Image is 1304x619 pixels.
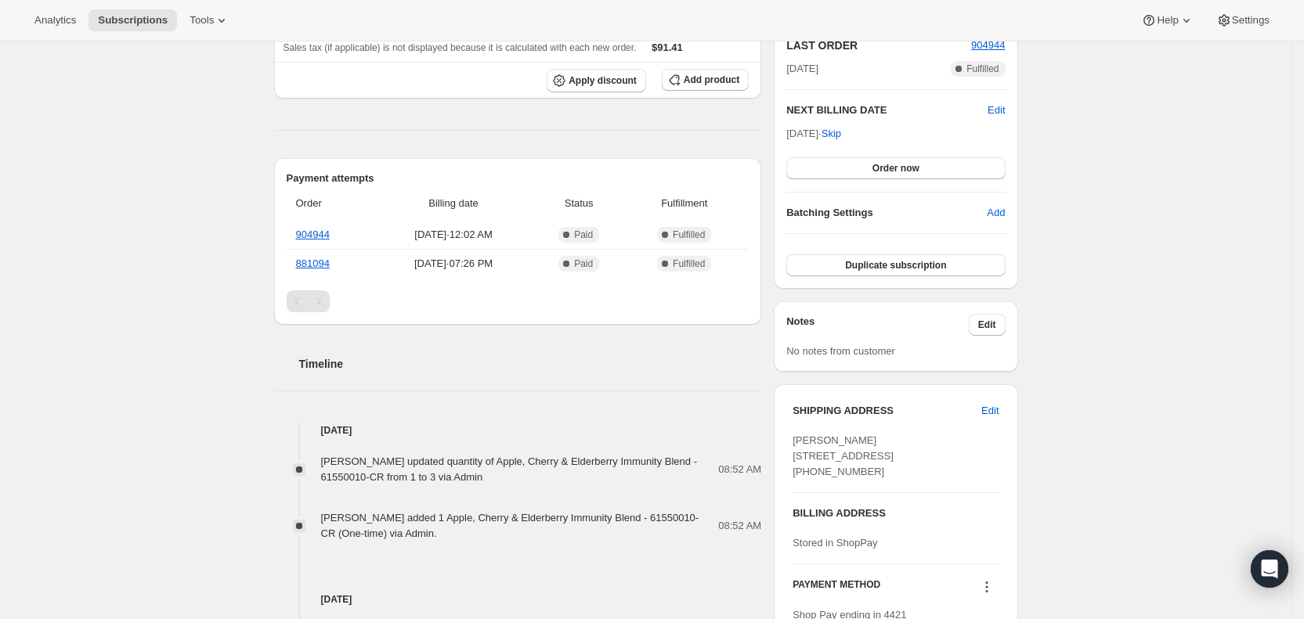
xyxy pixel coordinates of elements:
span: [DATE] · 12:02 AM [378,227,529,243]
button: Analytics [25,9,85,31]
span: Apply discount [569,74,637,87]
button: Edit [972,398,1008,423]
span: Add [987,205,1005,221]
span: Skip [822,126,841,142]
span: [PERSON_NAME] added 1 Apple, Cherry & Elderberry Immunity Blend - 61550010-CR (One-time) via Admin. [321,512,699,539]
button: Help [1132,9,1203,31]
button: Add [977,200,1014,225]
span: Settings [1232,14,1270,27]
span: Subscriptions [98,14,168,27]
button: Skip [812,121,851,146]
span: Edit [981,403,999,419]
h2: LAST ORDER [786,38,971,53]
h3: PAYMENT METHOD [793,578,880,599]
h4: [DATE] [274,423,762,438]
a: 904944 [296,229,330,240]
span: Fulfilled [673,257,705,270]
button: Edit [988,103,1005,118]
span: Help [1157,14,1178,27]
span: Stored in ShopPay [793,537,877,549]
span: [PERSON_NAME] updated quantity of Apple, Cherry & Elderberry Immunity Blend - 61550010-CR from 1 ... [321,455,698,483]
span: 08:52 AM [718,462,761,477]
h3: SHIPPING ADDRESS [793,403,981,419]
nav: Pagination [287,290,750,312]
span: $91.41 [652,41,683,53]
span: Tools [190,14,214,27]
span: Status [538,196,619,211]
h2: Payment attempts [287,171,750,186]
button: Add product [662,69,749,91]
button: 904944 [971,38,1005,53]
button: Duplicate subscription [786,254,1005,276]
span: Paid [574,257,593,270]
button: Tools [180,9,239,31]
span: Billing date [378,196,529,211]
span: Order now [872,162,919,175]
a: 881094 [296,257,330,269]
h3: Notes [786,314,969,336]
span: [DATE] [786,61,818,77]
span: 08:52 AM [718,518,761,534]
span: [PERSON_NAME] [STREET_ADDRESS] [PHONE_NUMBER] [793,434,894,477]
div: Open Intercom Messenger [1251,550,1288,588]
span: Duplicate subscription [845,259,946,272]
span: Edit [978,318,996,331]
h2: Timeline [299,356,762,372]
th: Order [287,186,374,221]
span: Paid [574,229,593,241]
button: Settings [1207,9,1279,31]
h3: BILLING ADDRESS [793,506,999,521]
h4: [DATE] [274,592,762,607]
span: [DATE] · [786,128,841,139]
button: Apply discount [547,69,646,92]
button: Order now [786,157,1005,179]
a: 904944 [971,39,1005,51]
span: Fulfillment [629,196,739,211]
span: Analytics [34,14,76,27]
span: Sales tax (if applicable) is not displayed because it is calculated with each new order. [284,42,637,53]
button: Edit [969,314,1006,336]
span: [DATE] · 07:26 PM [378,256,529,272]
h6: Batching Settings [786,205,987,221]
span: Fulfilled [966,63,999,75]
span: No notes from customer [786,345,895,357]
span: Fulfilled [673,229,705,241]
button: Subscriptions [88,9,177,31]
span: Add product [684,74,739,86]
h2: NEXT BILLING DATE [786,103,988,118]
